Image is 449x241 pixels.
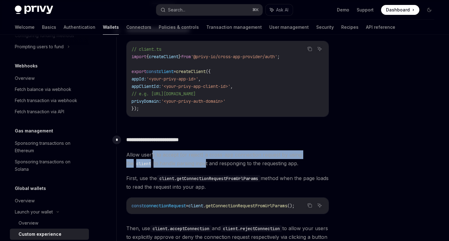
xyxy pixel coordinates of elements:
[203,203,206,209] span: .
[103,20,119,35] a: Wallets
[174,69,176,74] span: =
[132,203,144,209] span: const
[159,69,174,74] span: client
[144,203,186,209] span: connectionRequest
[126,174,329,191] span: First, use the method when the page loads to read the request into your app.
[230,84,233,89] span: ,
[206,203,287,209] span: getConnectionRequestFromUrlParams
[306,45,314,53] button: Copy the contents from the code block
[15,43,64,50] div: Prompting users to fund
[15,108,64,115] div: Fetch transaction via API
[15,6,53,14] img: dark logo
[381,5,419,15] a: Dashboard
[366,20,395,35] a: API reference
[150,225,212,232] code: client.acceptConnection
[134,160,153,167] code: client
[42,20,56,35] a: Basics
[132,91,196,97] span: // e.g. [URL][DOMAIN_NAME]
[10,195,89,206] a: Overview
[15,127,53,135] h5: Gas management
[316,201,324,209] button: Ask AI
[269,20,309,35] a: User management
[198,76,201,82] span: ,
[132,98,161,104] span: privyDomain:
[276,7,288,13] span: Ask AI
[15,86,71,93] div: Fetch balance via webhook
[10,217,89,229] a: Overview
[266,4,293,15] button: Ask AI
[316,20,334,35] a: Security
[306,201,314,209] button: Copy the contents from the code block
[168,6,185,14] div: Search...
[357,7,374,13] a: Support
[159,20,199,35] a: Policies & controls
[10,229,89,240] a: Custom experience
[19,230,61,238] div: Custom experience
[10,138,89,156] a: Sponsoring transactions on Ethereum
[149,54,178,59] span: createClient
[10,84,89,95] a: Fetch balance via webhook
[15,197,35,204] div: Overview
[186,203,188,209] span: =
[157,175,261,182] code: client.getConnectionRequestFromUrlParams
[386,7,410,13] span: Dashboard
[15,158,85,173] div: Sponsoring transactions on Solana
[132,54,146,59] span: import
[206,69,211,74] span: ({
[337,7,349,13] a: Demo
[178,54,181,59] span: }
[252,7,259,12] span: ⌘ K
[10,156,89,175] a: Sponsoring transactions on Solana
[15,140,85,154] div: Sponsoring transactions on Ethereum
[64,20,95,35] a: Authentication
[146,76,198,82] span: '<your-privy-app-id>'
[146,69,159,74] span: const
[15,62,38,70] h5: Webhooks
[206,20,262,35] a: Transaction management
[10,73,89,84] a: Overview
[188,203,203,209] span: client
[176,69,206,74] span: createClient
[132,76,146,82] span: appId:
[341,20,359,35] a: Recipes
[424,5,434,15] button: Toggle dark mode
[181,54,191,59] span: from
[126,150,329,168] span: Allow user’s to accept (or reject) a cross-app connection request by using the to handle parsing ...
[15,208,53,216] div: Launch your wallet
[146,54,149,59] span: {
[10,106,89,117] a: Fetch transaction via API
[132,46,161,52] span: // client.ts
[15,185,46,192] h5: Global wallets
[156,4,262,15] button: Search...⌘K
[220,225,282,232] code: client.rejectConnection
[277,54,280,59] span: ;
[15,20,35,35] a: Welcome
[15,75,35,82] div: Overview
[287,203,295,209] span: ();
[316,45,324,53] button: Ask AI
[191,54,277,59] span: '@privy-io/cross-app-provider/auth'
[126,20,151,35] a: Connectors
[15,97,77,104] div: Fetch transaction via webhook
[19,219,38,227] div: Overview
[161,98,225,104] span: '<your-privy-auth-domain>'
[161,84,230,89] span: '<your-privy-app-client-id>'
[132,84,161,89] span: appClientId:
[132,106,139,111] span: });
[10,95,89,106] a: Fetch transaction via webhook
[132,69,146,74] span: export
